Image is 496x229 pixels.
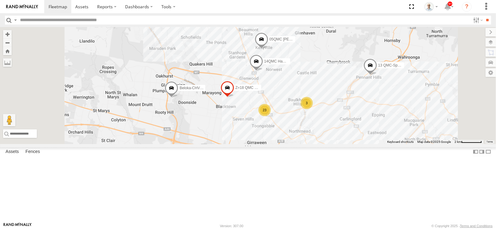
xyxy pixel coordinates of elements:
[179,86,207,90] span: Beloka-CHV61N
[3,58,12,67] label: Measure
[487,141,493,143] a: Terms (opens in new tab)
[6,5,38,9] img: rand-logo.svg
[486,68,496,77] label: Map Settings
[264,59,290,63] span: 14QMC Hamza
[422,2,440,11] div: Kurt Byers
[479,147,485,156] label: Dock Summary Table to the Right
[485,147,491,156] label: Hide Summary Table
[431,224,493,228] div: © Copyright 2025 -
[460,224,493,228] a: Terms and Conditions
[235,86,271,90] span: Z=18 QMC Written off
[13,16,18,25] label: Search Query
[387,140,414,144] button: Keyboard shortcuts
[417,140,451,143] span: Map data ©2025 Google
[22,147,43,156] label: Fences
[270,37,313,41] span: 05QMC [PERSON_NAME]
[378,63,403,68] span: 13 QMC-Spare
[3,38,12,47] button: Zoom out
[3,30,12,38] button: Zoom in
[258,104,271,116] div: 23
[455,140,461,143] span: 2 km
[453,140,484,144] button: Map Scale: 2 km per 63 pixels
[471,16,484,25] label: Search Filter Options
[301,97,313,109] div: 3
[2,147,22,156] label: Assets
[462,2,472,12] i: ?
[3,114,15,126] button: Drag Pegman onto the map to open Street View
[3,223,32,229] a: Visit our Website
[473,147,479,156] label: Dock Summary Table to the Left
[220,224,243,228] div: Version: 307.00
[3,47,12,55] button: Zoom Home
